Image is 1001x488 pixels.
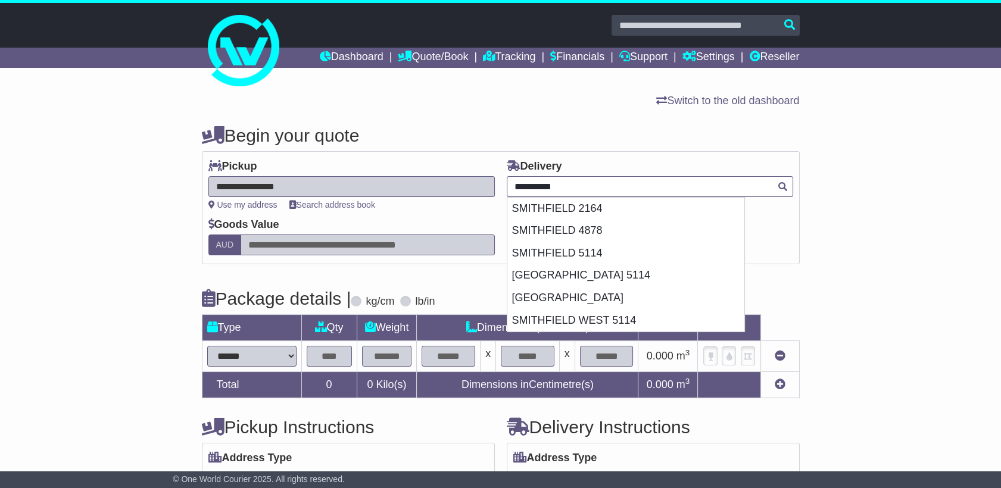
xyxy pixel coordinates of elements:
[208,234,242,255] label: AUD
[367,378,373,390] span: 0
[619,48,668,68] a: Support
[320,48,383,68] a: Dashboard
[647,378,673,390] span: 0.000
[301,372,357,398] td: 0
[507,176,793,197] typeahead: Please provide city
[507,198,744,220] div: SMITHFIELD 2164
[507,264,744,287] div: [GEOGRAPHIC_DATA] 5114
[202,417,495,437] h4: Pickup Instructions
[775,350,785,362] a: Remove this item
[507,417,800,437] h4: Delivery Instructions
[685,377,690,386] sup: 3
[357,315,417,341] td: Weight
[676,378,690,390] span: m
[173,474,345,484] span: © One World Courier 2025. All rights reserved.
[398,48,468,68] a: Quote/Book
[559,341,575,372] td: x
[483,48,535,68] a: Tracking
[202,126,800,145] h4: Begin your quote
[417,315,638,341] td: Dimensions (L x W x H)
[289,200,375,209] a: Search address book
[775,378,785,390] a: Add new item
[676,350,690,362] span: m
[208,452,292,465] label: Address Type
[583,468,645,486] span: Commercial
[481,341,496,372] td: x
[507,287,744,309] div: [GEOGRAPHIC_DATA]
[513,468,571,486] span: Residential
[208,468,266,486] span: Residential
[208,218,279,232] label: Goods Value
[417,372,638,398] td: Dimensions in Centimetre(s)
[513,452,597,465] label: Address Type
[202,289,351,308] h4: Package details |
[301,315,357,341] td: Qty
[507,160,562,173] label: Delivery
[682,48,735,68] a: Settings
[656,95,799,107] a: Switch to the old dashboard
[685,348,690,357] sup: 3
[749,48,799,68] a: Reseller
[366,295,394,308] label: kg/cm
[278,468,340,486] span: Commercial
[202,315,301,341] td: Type
[507,309,744,332] div: SMITHFIELD WEST 5114
[647,350,673,362] span: 0.000
[208,200,277,209] a: Use my address
[507,242,744,265] div: SMITHFIELD 5114
[550,48,604,68] a: Financials
[507,220,744,242] div: SMITHFIELD 4878
[202,372,301,398] td: Total
[657,468,737,486] span: Air & Sea Depot
[357,372,417,398] td: Kilo(s)
[208,160,257,173] label: Pickup
[352,468,432,486] span: Air & Sea Depot
[415,295,435,308] label: lb/in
